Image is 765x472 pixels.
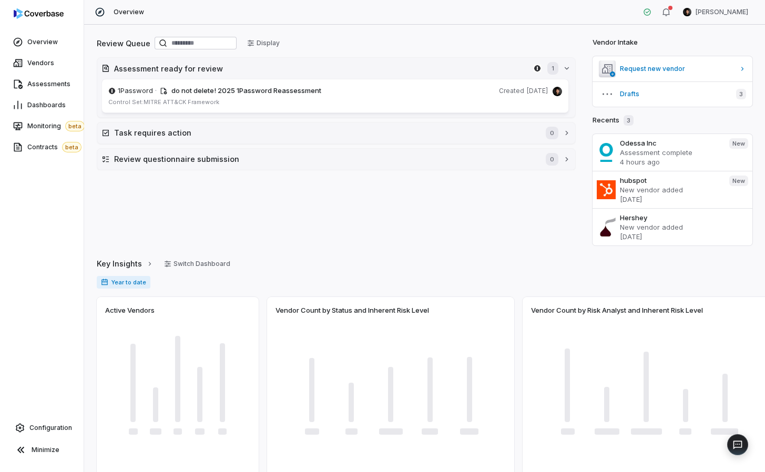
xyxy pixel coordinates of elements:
[593,81,752,107] button: Drafts3
[108,98,219,106] span: Control Set: MITRE ATT&CK Framework
[593,208,752,245] a: HersheyNew vendor added[DATE]
[593,56,752,81] a: Request new vendor
[2,117,81,136] a: Monitoringbeta
[114,8,144,16] span: Overview
[158,256,237,272] button: Switch Dashboard
[32,446,59,454] span: Minimize
[2,138,81,157] a: Contractsbeta
[4,439,79,460] button: Minimize
[27,142,81,152] span: Contracts
[593,37,638,48] h2: Vendor Intake
[4,418,79,437] a: Configuration
[155,86,157,96] span: ·
[94,253,157,275] button: Key Insights
[101,79,569,113] a: 1password.com1Password· do not delete! 2025 1Password ReassessmentCreated[DATE]Clarence Chio avat...
[27,101,66,109] span: Dashboards
[729,138,748,149] span: New
[546,127,558,139] span: 0
[736,89,746,99] span: 3
[593,134,752,171] a: Odessa IncAssessment complete4 hours agoNew
[620,194,721,204] p: [DATE]
[531,305,703,315] span: Vendor Count by Risk Analyst and Inherent Risk Level
[27,59,54,67] span: Vendors
[620,176,721,185] h3: hubspot
[2,75,81,94] a: Assessments
[2,96,81,115] a: Dashboards
[241,35,286,51] button: Display
[620,213,748,222] h3: Hershey
[620,185,721,194] p: New vendor added
[101,279,108,286] svg: Date range for report
[62,142,81,152] span: beta
[97,122,575,143] button: Task requires action0
[547,62,558,75] span: 1
[97,149,575,170] button: Review questionnaire submission0
[593,171,752,208] a: hubspotNew vendor added[DATE]New
[546,153,558,166] span: 0
[97,276,150,289] span: Year to date
[620,222,748,232] p: New vendor added
[677,4,754,20] button: Clarence Chio avatar[PERSON_NAME]
[114,127,535,138] h2: Task requires action
[97,258,142,269] span: Key Insights
[27,121,85,131] span: Monitoring
[2,54,81,73] a: Vendors
[14,8,64,19] img: logo-D7KZi-bG.svg
[593,115,634,126] h2: Recents
[620,148,721,157] p: Assessment complete
[65,121,85,131] span: beta
[620,90,728,98] span: Drafts
[624,115,634,126] span: 3
[114,63,529,74] h2: Assessment ready for review
[683,8,691,16] img: Clarence Chio avatar
[97,58,575,79] button: Assessment ready for review1password.com1
[97,253,154,275] a: Key Insights
[105,305,155,315] span: Active Vendors
[526,87,548,95] span: [DATE]
[620,65,735,73] span: Request new vendor
[499,87,524,95] span: Created
[29,424,72,432] span: Configuration
[97,38,150,49] h2: Review Queue
[171,86,321,95] span: do not delete! 2025 1Password Reassessment
[114,153,535,165] h2: Review questionnaire submission
[729,176,748,186] span: New
[2,33,81,52] a: Overview
[620,157,721,167] p: 4 hours ago
[276,305,429,315] span: Vendor Count by Status and Inherent Risk Level
[553,87,562,96] img: Clarence Chio avatar
[27,80,70,88] span: Assessments
[118,86,153,96] span: 1Password
[27,38,58,46] span: Overview
[620,138,721,148] h3: Odessa Inc
[696,8,748,16] span: [PERSON_NAME]
[620,232,748,241] p: [DATE]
